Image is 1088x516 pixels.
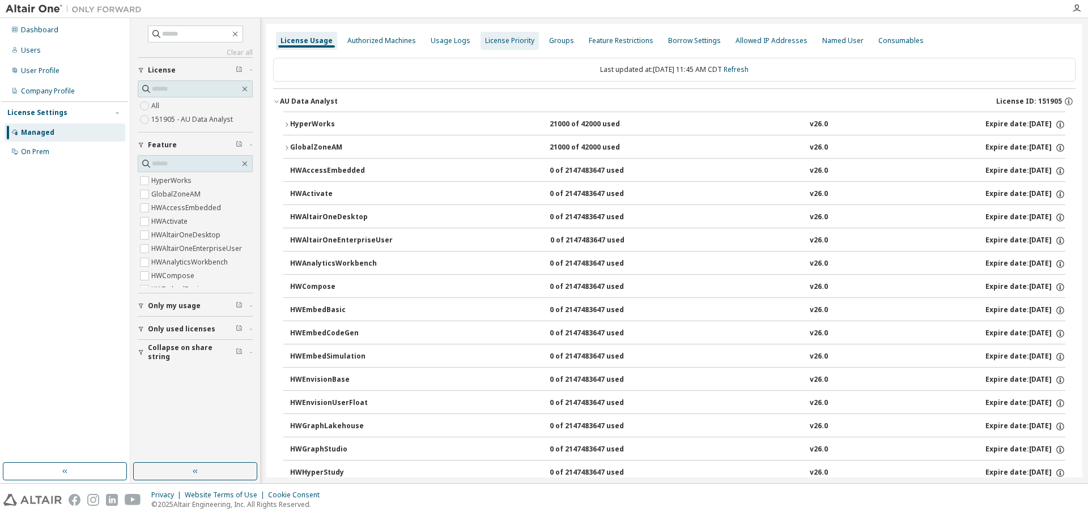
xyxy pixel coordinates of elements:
a: Clear all [138,48,253,57]
div: v26.0 [810,398,828,408]
div: Expire date: [DATE] [985,259,1065,269]
button: Collapse on share string [138,340,253,365]
label: HWAnalyticsWorkbench [151,255,230,269]
button: HWEnvisionUserFloat0 of 2147483647 usedv26.0Expire date:[DATE] [290,391,1065,416]
span: License [148,66,176,75]
div: v26.0 [810,445,828,455]
div: Expire date: [DATE] [985,305,1065,315]
span: Only my usage [148,301,201,310]
button: HWEnvisionBase0 of 2147483647 usedv26.0Expire date:[DATE] [290,368,1065,393]
button: Feature [138,133,253,157]
div: GlobalZoneAM [290,143,392,153]
div: HWAltairOneDesktop [290,212,392,223]
div: HWHyperStudy [290,468,392,478]
div: AU Data Analyst [280,97,338,106]
div: v26.0 [810,468,828,478]
div: v26.0 [810,120,828,130]
div: License Priority [485,36,534,45]
button: License [138,58,253,83]
div: v26.0 [810,189,828,199]
div: 0 of 2147483647 used [550,305,652,315]
div: Expire date: [DATE] [985,120,1065,130]
div: Expire date: [DATE] [985,468,1065,478]
div: License Settings [7,108,67,117]
div: Website Terms of Use [185,491,268,500]
div: 21000 of 42000 used [550,120,652,130]
div: 0 of 2147483647 used [550,282,652,292]
div: HWCompose [290,282,392,292]
label: All [151,99,161,113]
div: Feature Restrictions [589,36,653,45]
div: 0 of 2147483647 used [550,189,652,199]
button: HWAltairOneEnterpriseUser0 of 2147483647 usedv26.0Expire date:[DATE] [290,228,1065,253]
div: Borrow Settings [668,36,721,45]
div: Authorized Machines [347,36,416,45]
div: 0 of 2147483647 used [550,329,652,339]
div: 0 of 2147483647 used [550,236,652,246]
div: 0 of 2147483647 used [550,468,652,478]
button: HWAnalyticsWorkbench0 of 2147483647 usedv26.0Expire date:[DATE] [290,251,1065,276]
button: HyperWorks21000 of 42000 usedv26.0Expire date:[DATE] [283,112,1065,137]
button: Only used licenses [138,317,253,342]
button: HWAltairOneDesktop0 of 2147483647 usedv26.0Expire date:[DATE] [290,205,1065,230]
div: Expire date: [DATE] [985,329,1065,339]
div: Dashboard [21,25,58,35]
div: 0 of 2147483647 used [550,166,652,176]
div: v26.0 [810,329,828,339]
div: HWEmbedBasic [290,305,392,315]
div: User Profile [21,66,59,75]
div: v26.0 [810,166,828,176]
button: HWEmbedSimulation0 of 2147483647 usedv26.0Expire date:[DATE] [290,344,1065,369]
label: HWEmbedBasic [151,283,205,296]
span: Feature [148,140,177,150]
img: altair_logo.svg [3,494,62,506]
div: Users [21,46,41,55]
div: Groups [549,36,574,45]
button: AU Data AnalystLicense ID: 151905 [273,89,1076,114]
label: HWAccessEmbedded [151,201,223,215]
div: HWEmbedSimulation [290,352,392,362]
button: HWGraphLakehouse0 of 2147483647 usedv26.0Expire date:[DATE] [290,414,1065,439]
button: HWGraphStudio0 of 2147483647 usedv26.0Expire date:[DATE] [290,437,1065,462]
span: Clear filter [236,140,243,150]
div: HWAltairOneEnterpriseUser [290,236,393,246]
img: instagram.svg [87,494,99,506]
div: Expire date: [DATE] [985,421,1065,432]
div: On Prem [21,147,49,156]
div: HWGraphLakehouse [290,421,392,432]
label: HWActivate [151,215,190,228]
button: HWEmbedCodeGen0 of 2147483647 usedv26.0Expire date:[DATE] [290,321,1065,346]
span: License ID: 151905 [996,97,1062,106]
div: Expire date: [DATE] [985,236,1065,246]
div: v26.0 [810,305,828,315]
div: HWEmbedCodeGen [290,329,392,339]
div: HWEnvisionUserFloat [290,398,392,408]
div: 0 of 2147483647 used [550,445,652,455]
div: v26.0 [810,352,828,362]
button: HWHyperStudy0 of 2147483647 usedv26.0Expire date:[DATE] [290,460,1065,485]
span: Clear filter [236,66,243,75]
div: 0 of 2147483647 used [550,352,652,362]
div: Usage Logs [431,36,470,45]
div: Privacy [151,491,185,500]
div: HWAccessEmbedded [290,166,392,176]
img: facebook.svg [69,494,80,506]
div: v26.0 [810,259,828,269]
div: v26.0 [810,236,828,246]
div: 0 of 2147483647 used [550,212,652,223]
span: Clear filter [236,325,243,334]
div: v26.0 [810,143,828,153]
div: v26.0 [810,421,828,432]
div: Cookie Consent [268,491,326,500]
div: HWActivate [290,189,392,199]
div: Expire date: [DATE] [985,352,1065,362]
div: Expire date: [DATE] [985,143,1065,153]
div: 0 of 2147483647 used [550,398,652,408]
label: HWAltairOneDesktop [151,228,223,242]
div: Last updated at: [DATE] 11:45 AM CDT [273,58,1076,82]
div: License Usage [280,36,333,45]
div: v26.0 [810,282,828,292]
button: HWEmbedBasic0 of 2147483647 usedv26.0Expire date:[DATE] [290,298,1065,323]
p: © 2025 Altair Engineering, Inc. All Rights Reserved. [151,500,326,509]
div: 0 of 2147483647 used [550,375,652,385]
